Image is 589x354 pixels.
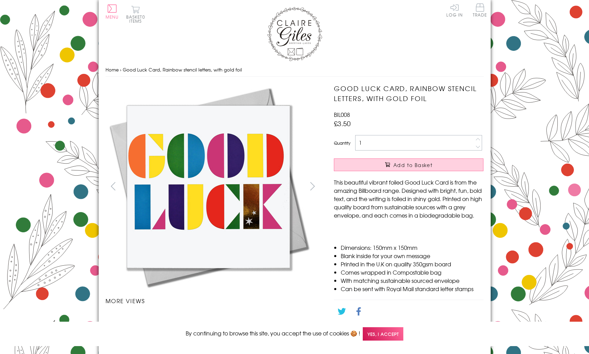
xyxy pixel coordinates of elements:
li: Printed in the U.K on quality 350gsm board [341,260,483,268]
span: Good Luck Card, Rainbow stencil letters, with gold foil [123,66,242,73]
li: Comes wrapped in Compostable bag [341,268,483,276]
li: Carousel Page 3 [213,312,266,327]
li: Carousel Page 1 (Current Slide) [106,312,159,327]
span: £3.50 [334,119,351,128]
a: Trade [473,3,487,18]
button: next [305,178,320,194]
label: Quantity [334,140,350,146]
span: › [120,66,121,73]
button: prev [106,178,121,194]
span: BIL008 [334,110,350,119]
nav: breadcrumbs [106,63,484,77]
li: Carousel Page 2 [159,312,213,327]
li: Carousel Page 4 [266,312,320,327]
a: Home [106,66,119,73]
button: Basket0 items [126,5,145,23]
span: 0 items [129,14,145,24]
ul: Carousel Pagination [106,312,320,342]
h3: More views [106,297,320,305]
li: Can be sent with Royal Mail standard letter stamps [341,285,483,293]
span: Yes, I accept [363,327,403,341]
li: Dimensions: 150mm x 150mm [341,243,483,252]
li: With matching sustainable sourced envelope [341,276,483,285]
img: Good Luck Card, Rainbow stencil letters, with gold foil [106,84,312,290]
img: Claire Giles Greetings Cards [267,7,322,61]
img: Good Luck Card, Rainbow stencil letters, with gold foil [293,320,294,320]
li: Blank inside for your own message [341,252,483,260]
span: Trade [473,3,487,17]
span: Add to Basket [393,162,433,168]
button: Menu [106,4,119,19]
button: Add to Basket [334,158,483,171]
span: Menu [106,14,119,20]
p: This beautiful vibrant foiled Good Luck Card is from the amazing Billboard range. Designed with b... [334,178,483,219]
a: Log In [446,3,463,17]
h1: Good Luck Card, Rainbow stencil letters, with gold foil [334,84,483,103]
